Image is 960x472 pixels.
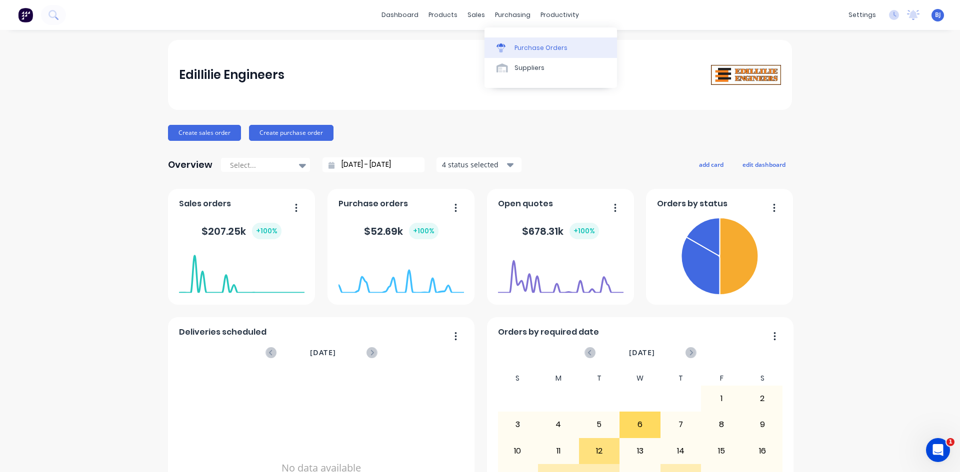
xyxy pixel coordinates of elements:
div: W [619,371,660,386]
div: settings [843,7,881,22]
div: 10 [498,439,538,464]
span: Deliveries scheduled [179,326,266,338]
div: 5 [579,412,619,437]
div: + 100 % [409,223,438,239]
a: Purchase Orders [484,37,617,57]
div: 16 [742,439,782,464]
span: Purchase orders [338,198,408,210]
div: Overview [168,155,212,175]
div: purchasing [490,7,535,22]
div: Purchase Orders [514,43,567,52]
div: $ 678.31k [522,223,599,239]
div: 12 [579,439,619,464]
div: 15 [701,439,741,464]
div: + 100 % [252,223,281,239]
div: 1 [701,386,741,411]
div: 4 [538,412,578,437]
img: Edillilie Engineers [711,65,781,85]
div: products [423,7,462,22]
a: dashboard [376,7,423,22]
div: 9 [742,412,782,437]
div: + 100 % [569,223,599,239]
span: [DATE] [629,347,655,358]
span: [DATE] [310,347,336,358]
button: 4 status selected [436,157,521,172]
div: productivity [535,7,584,22]
div: 6 [620,412,660,437]
div: 3 [498,412,538,437]
div: 11 [538,439,578,464]
div: 13 [620,439,660,464]
div: T [579,371,620,386]
div: T [660,371,701,386]
span: 1 [946,438,954,446]
div: F [701,371,742,386]
iframe: Intercom live chat [926,438,950,462]
div: $ 207.25k [201,223,281,239]
button: Create sales order [168,125,241,141]
a: Suppliers [484,58,617,78]
span: Sales orders [179,198,231,210]
img: Factory [18,7,33,22]
div: sales [462,7,490,22]
div: 4 status selected [442,159,505,170]
div: $ 52.69k [364,223,438,239]
div: Edillilie Engineers [179,65,284,85]
div: M [538,371,579,386]
div: S [497,371,538,386]
span: Open quotes [498,198,553,210]
div: S [742,371,783,386]
div: 7 [661,412,701,437]
button: edit dashboard [736,158,792,171]
div: Suppliers [514,63,544,72]
button: add card [692,158,730,171]
div: 14 [661,439,701,464]
div: 8 [701,412,741,437]
span: BJ [935,10,941,19]
div: 2 [742,386,782,411]
span: Orders by status [657,198,727,210]
button: Create purchase order [249,125,333,141]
